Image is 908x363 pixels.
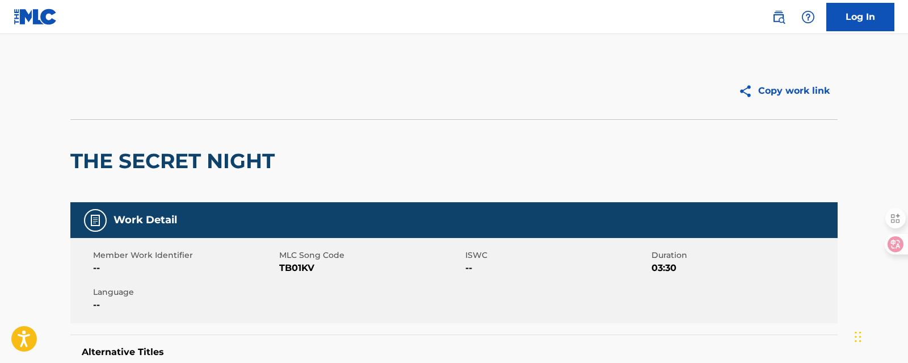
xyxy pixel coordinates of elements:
div: 拖动 [855,320,861,354]
span: Member Work Identifier [93,249,276,261]
span: MLC Song Code [279,249,463,261]
a: Public Search [767,6,790,28]
span: Language [93,286,276,298]
img: Copy work link [738,84,758,98]
h2: THE SECRET NIGHT [70,148,280,174]
h5: Work Detail [113,214,177,227]
button: Copy work link [730,77,838,105]
img: MLC Logo [14,9,57,25]
span: -- [93,261,276,275]
iframe: Chat Widget [851,308,908,363]
span: 03:30 [651,261,835,275]
a: Log In [826,3,894,31]
div: Help [797,6,819,28]
div: 聊天小组件 [851,308,908,363]
img: Work Detail [89,214,102,227]
img: search [772,10,785,24]
img: help [801,10,815,24]
span: ISWC [465,249,649,261]
span: Duration [651,249,835,261]
span: -- [93,298,276,312]
span: TB01KV [279,261,463,275]
span: -- [465,261,649,275]
h5: Alternative Titles [82,347,826,358]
